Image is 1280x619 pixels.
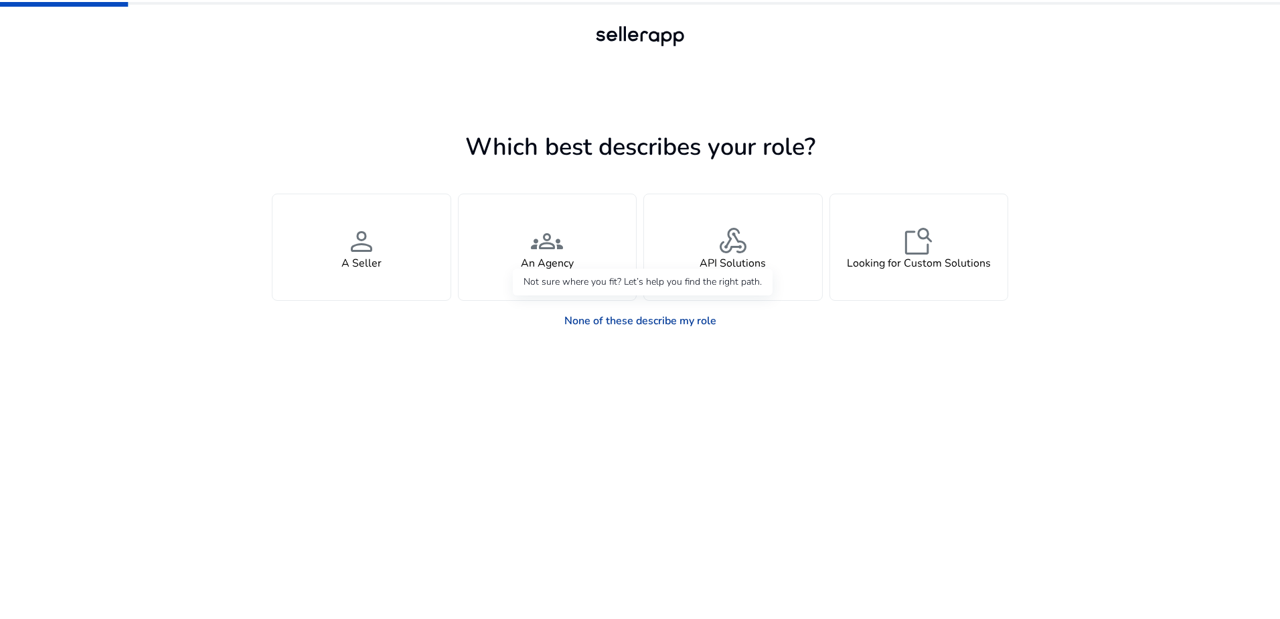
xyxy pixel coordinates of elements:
span: person [345,225,378,257]
h4: API Solutions [700,257,766,270]
a: None of these describe my role [554,307,727,334]
span: feature_search [902,225,935,257]
button: feature_searchLooking for Custom Solutions [829,194,1009,301]
h4: A Seller [341,257,382,270]
span: webhook [717,225,749,257]
div: Not sure where you fit? Let’s help you find the right path. [513,269,773,295]
h4: Looking for Custom Solutions [847,257,991,270]
button: groupsAn Agency [458,194,637,301]
span: groups [531,225,563,257]
h1: Which best describes your role? [272,133,1008,161]
h4: An Agency [521,257,574,270]
button: personA Seller [272,194,451,301]
button: webhookAPI Solutions [643,194,823,301]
